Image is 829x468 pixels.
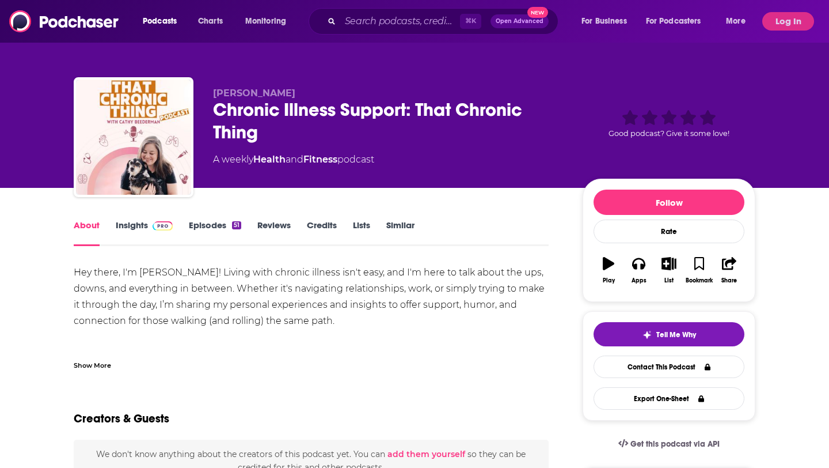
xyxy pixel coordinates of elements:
[594,387,744,410] button: Export One-Sheet
[74,412,169,426] h2: Creators & Guests
[116,220,173,246] a: InsightsPodchaser Pro
[135,12,192,31] button: open menu
[603,277,615,284] div: Play
[386,220,414,246] a: Similar
[198,13,223,29] span: Charts
[726,13,746,29] span: More
[762,12,814,31] button: Log In
[213,153,374,167] div: A weekly podcast
[594,190,744,215] button: Follow
[387,450,465,459] button: add them yourself
[237,12,301,31] button: open menu
[594,220,744,243] div: Rate
[490,14,549,28] button: Open AdvancedNew
[9,10,120,32] img: Podchaser - Follow, Share and Rate Podcasts
[307,220,337,246] a: Credits
[189,220,241,246] a: Episodes51
[594,322,744,346] button: tell me why sparkleTell Me Why
[594,356,744,378] a: Contact This Podcast
[646,13,701,29] span: For Podcasters
[74,220,100,246] a: About
[253,154,286,165] a: Health
[581,13,627,29] span: For Business
[714,250,744,291] button: Share
[609,430,729,458] a: Get this podcast via API
[76,80,191,195] img: Chronic Illness Support: That Chronic Thing
[74,265,549,394] div: Hey there, I'm [PERSON_NAME]! Living with chronic illness isn't easy, and I'm here to talk about ...
[286,154,303,165] span: and
[632,277,647,284] div: Apps
[664,277,674,284] div: List
[684,250,714,291] button: Bookmark
[320,8,569,35] div: Search podcasts, credits, & more...
[686,277,713,284] div: Bookmark
[654,250,684,291] button: List
[460,14,481,29] span: ⌘ K
[213,88,295,99] span: [PERSON_NAME]
[353,220,370,246] a: Lists
[245,13,286,29] span: Monitoring
[656,330,696,339] span: Tell Me Why
[257,220,291,246] a: Reviews
[527,7,548,18] span: New
[630,439,720,449] span: Get this podcast via API
[143,13,177,29] span: Podcasts
[638,12,718,31] button: open menu
[153,221,173,231] img: Podchaser Pro
[303,154,337,165] a: Fitness
[721,277,737,284] div: Share
[191,12,230,31] a: Charts
[642,330,652,339] img: tell me why sparkle
[623,250,653,291] button: Apps
[573,12,641,31] button: open menu
[583,88,755,159] div: Good podcast? Give it some love!
[609,129,729,138] span: Good podcast? Give it some love!
[496,18,543,24] span: Open Advanced
[594,250,623,291] button: Play
[232,221,241,229] div: 51
[340,12,460,31] input: Search podcasts, credits, & more...
[718,12,760,31] button: open menu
